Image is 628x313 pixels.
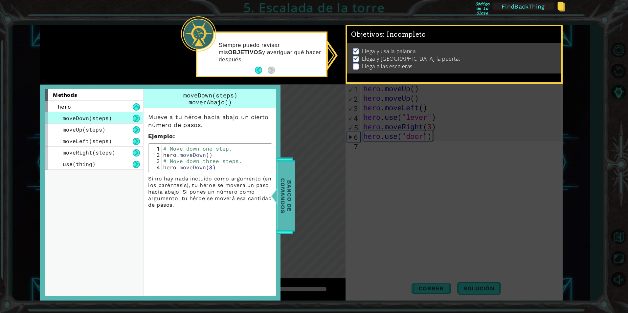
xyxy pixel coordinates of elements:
[353,55,359,60] img: Check mark for checkbox
[63,115,112,121] span: moveDown(steps)
[63,126,105,133] span: moveUp(steps)
[53,92,77,98] span: methods
[183,91,237,99] span: moveDown(steps)
[268,67,275,74] button: Next
[150,152,162,158] div: 2
[557,2,565,11] img: Copy class code
[63,137,112,144] span: moveLeft(steps)
[150,145,162,152] div: 1
[219,42,322,63] p: Siempre puedo revisar mis y averiguar qué hacer después.
[63,149,115,156] span: moveRight(steps)
[362,55,460,62] p: Llega y [GEOGRAPHIC_DATA] la puerta.
[228,49,262,55] strong: OBJETIVOS
[278,162,295,230] span: Banco de comandos
[353,48,359,53] img: Check mark for checkbox
[150,164,162,170] div: 4
[63,160,96,167] span: use(thing)
[58,103,71,110] span: hero
[144,89,277,108] div: moveDown(steps)moverAbajo()
[383,31,426,38] span: : Incompleto
[189,98,232,106] span: moverAbajo()
[148,133,173,139] span: Ejemplo
[255,67,268,74] button: Back
[150,158,162,164] div: 3
[362,63,414,70] p: Llega a las escaleras.
[351,31,426,39] span: Objetivos
[45,89,143,101] div: methods
[148,176,272,208] p: Si no hay nada incluido como argumento (en los paréntesis), tu héroe se moverá un paso hacia abaj...
[475,2,489,11] label: Código de la Clase
[148,133,175,139] strong: :
[148,113,272,129] p: Mueve a tu héroe hacia abajo un cierto número de pasos.
[362,48,417,55] p: Llega y usa la palanca.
